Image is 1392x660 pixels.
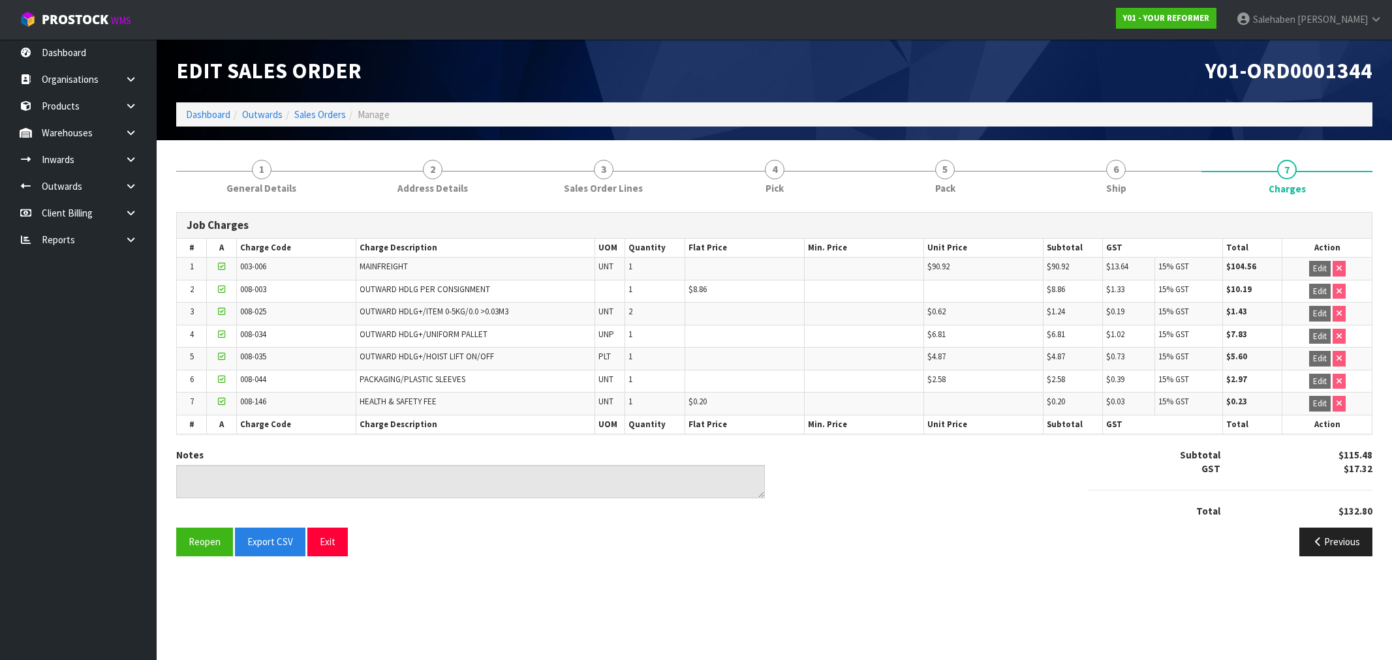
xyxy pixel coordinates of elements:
th: Total [1222,415,1282,434]
th: Subtotal [1043,239,1103,258]
button: Reopen [176,528,233,556]
strong: $2.97 [1226,374,1247,385]
small: WMS [111,14,131,27]
span: Sales Order Lines [564,181,643,195]
span: 15% GST [1158,306,1189,317]
td: 7 [177,393,207,415]
span: Manage [358,108,390,121]
span: General Details [226,181,296,195]
button: Edit [1309,261,1331,277]
a: Sales Orders [294,108,346,121]
span: 008-044 [240,374,266,385]
th: Min. Price [804,415,923,434]
td: 5 [177,348,207,370]
span: 003-006 [240,261,266,272]
span: 008-034 [240,329,266,340]
span: 1 [628,396,632,407]
span: $6.81 [927,329,946,340]
span: $0.20 [1047,396,1065,407]
th: # [177,239,207,258]
span: $90.92 [927,261,950,272]
span: $0.62 [927,306,946,317]
span: OUTWARD HDLG+/ITEM 0-5KG/0.0 >0.03M3 [360,306,508,317]
button: Previous [1299,528,1372,556]
button: Edit [1309,374,1331,389]
span: $0.73 [1106,351,1124,362]
strong: $115.48 [1338,449,1372,461]
span: 1 [628,351,632,362]
th: # [177,415,207,434]
span: Salehaben [1253,13,1295,25]
span: $0.20 [688,396,707,407]
span: 4 [765,160,784,179]
th: Subtotal [1043,415,1103,434]
span: Address Details [397,181,468,195]
strong: Total [1196,505,1220,517]
th: Unit Price [923,239,1043,258]
span: ProStock [42,11,108,28]
th: UOM [595,239,625,258]
span: $4.87 [927,351,946,362]
th: Min. Price [804,239,923,258]
span: $8.86 [688,284,707,295]
span: $90.92 [1047,261,1069,272]
span: HEALTH & SAFETY FEE [360,396,437,407]
strong: $0.23 [1226,396,1247,407]
span: 3 [594,160,613,179]
a: Outwards [242,108,283,121]
a: Dashboard [186,108,230,121]
span: UNT [598,396,613,407]
th: Action [1282,415,1372,434]
button: Edit [1309,329,1331,344]
th: GST [1103,415,1222,434]
span: UNT [598,374,613,385]
td: 4 [177,325,207,348]
button: Edit [1309,396,1331,412]
th: A [207,239,237,258]
td: 6 [177,370,207,393]
strong: $1.43 [1226,306,1247,317]
span: 15% GST [1158,261,1189,272]
span: Edit Sales Order [176,57,362,84]
span: 1 [628,329,632,340]
th: A [207,415,237,434]
span: OUTWARD HDLG+/HOIST LIFT ON/OFF [360,351,494,362]
span: 008-025 [240,306,266,317]
span: 2 [423,160,442,179]
th: UOM [595,415,625,434]
th: Total [1222,239,1282,258]
span: PLT [598,351,611,362]
span: 15% GST [1158,329,1189,340]
th: Charge Description [356,415,595,434]
span: 008-003 [240,284,266,295]
button: Export CSV [235,528,305,556]
span: UNP [598,329,614,340]
span: $1.02 [1106,329,1124,340]
span: Charges [1269,182,1306,196]
span: 008-146 [240,396,266,407]
button: Exit [307,528,348,556]
span: $13.64 [1106,261,1128,272]
th: Unit Price [923,415,1043,434]
span: Pack [935,181,955,195]
strong: $132.80 [1338,505,1372,517]
span: UNT [598,306,613,317]
span: 15% GST [1158,396,1189,407]
span: OUTWARD HDLG PER CONSIGNMENT [360,284,490,295]
span: MAINFREIGHT [360,261,408,272]
span: $0.19 [1106,306,1124,317]
button: Edit [1309,351,1331,367]
th: Action [1282,239,1372,258]
span: 008-035 [240,351,266,362]
strong: Y01 - YOUR REFORMER [1123,12,1209,23]
th: GST [1103,239,1222,258]
span: 5 [935,160,955,179]
a: Y01 - YOUR REFORMER [1116,8,1216,29]
button: Edit [1309,306,1331,322]
strong: $5.60 [1226,351,1247,362]
span: $6.81 [1047,329,1065,340]
h3: Job Charges [187,219,1362,232]
strong: $7.83 [1226,329,1247,340]
span: 15% GST [1158,374,1189,385]
span: 7 [1277,160,1297,179]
